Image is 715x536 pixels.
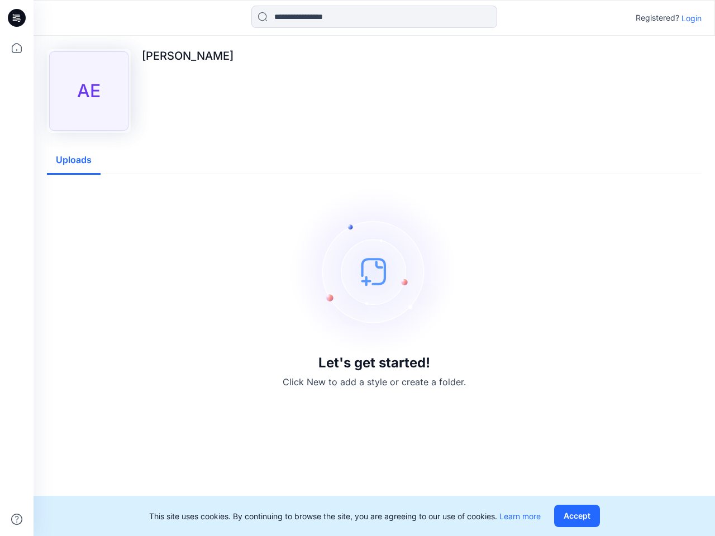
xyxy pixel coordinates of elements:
[149,510,541,522] p: This site uses cookies. By continuing to browse the site, you are agreeing to our use of cookies.
[283,375,466,389] p: Click New to add a style or create a folder.
[636,11,679,25] p: Registered?
[49,51,128,131] div: AE
[47,146,101,175] button: Uploads
[290,188,458,355] img: empty-state-image.svg
[142,49,233,63] p: [PERSON_NAME]
[554,505,600,527] button: Accept
[499,511,541,521] a: Learn more
[318,355,430,371] h3: Let's get started!
[681,12,702,24] p: Login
